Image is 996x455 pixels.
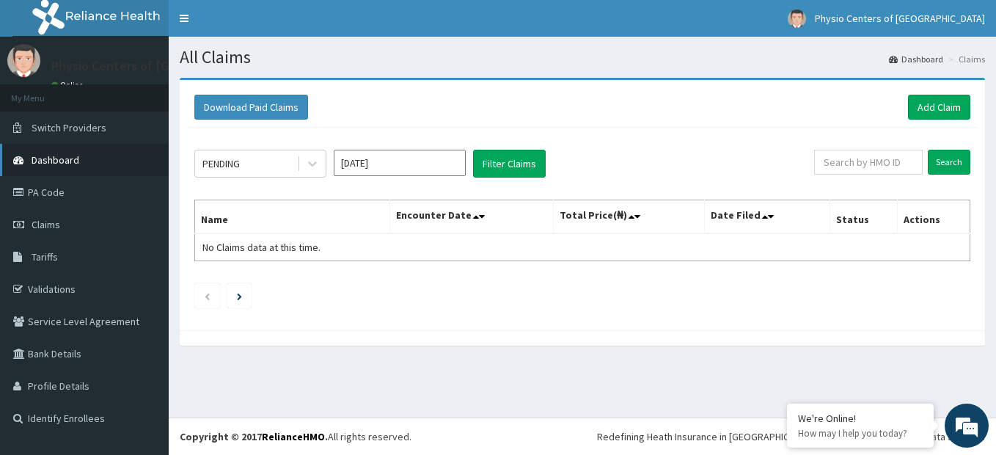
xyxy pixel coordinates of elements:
[202,156,240,171] div: PENDING
[473,150,546,178] button: Filter Claims
[553,200,704,234] th: Total Price(₦)
[897,200,970,234] th: Actions
[195,200,390,234] th: Name
[51,80,87,90] a: Online
[705,200,830,234] th: Date Filed
[798,427,923,440] p: How may I help you today?
[390,200,554,234] th: Encounter Date
[798,412,923,425] div: We're Online!
[830,200,897,234] th: Status
[32,121,106,134] span: Switch Providers
[928,150,970,175] input: Search
[945,53,985,65] li: Claims
[334,150,466,176] input: Select Month and Year
[7,44,40,77] img: User Image
[815,12,985,25] span: Physio Centers of [GEOGRAPHIC_DATA]
[237,289,242,302] a: Next page
[194,95,308,120] button: Download Paid Claims
[908,95,970,120] a: Add Claim
[180,48,985,67] h1: All Claims
[32,153,79,167] span: Dashboard
[180,430,328,443] strong: Copyright © 2017 .
[814,150,923,175] input: Search by HMO ID
[51,59,277,73] p: Physio Centers of [GEOGRAPHIC_DATA]
[204,289,210,302] a: Previous page
[788,10,806,28] img: User Image
[202,241,321,254] span: No Claims data at this time.
[889,53,943,65] a: Dashboard
[597,429,985,444] div: Redefining Heath Insurance in [GEOGRAPHIC_DATA] using Telemedicine and Data Science!
[262,430,325,443] a: RelianceHMO
[32,250,58,263] span: Tariffs
[169,418,996,455] footer: All rights reserved.
[32,218,60,231] span: Claims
